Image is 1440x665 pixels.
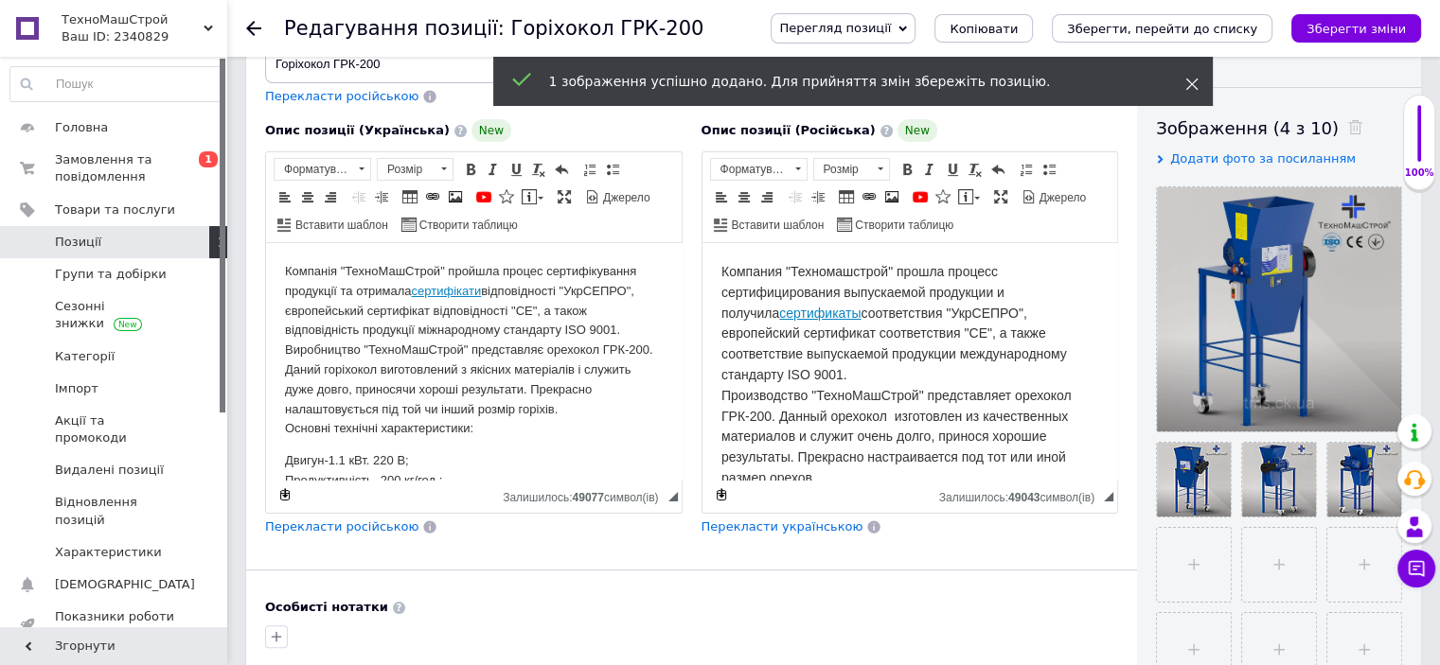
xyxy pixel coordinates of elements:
a: Форматування [274,158,371,181]
button: Зберегти зміни [1291,14,1421,43]
a: По центру [734,186,755,207]
span: Видалені позиції [55,462,164,479]
a: Вставити/видалити маркований список [1039,159,1059,180]
a: Підкреслений (Ctrl+U) [506,159,526,180]
div: Ваш ID: 2340829 [62,28,227,45]
a: Джерело [582,186,653,207]
a: Створити таблицю [399,214,521,235]
a: Курсив (Ctrl+I) [919,159,940,180]
span: Форматування [711,159,789,180]
p: Двигун-1.1 кВт. 220 В; Продуктивність- 200 кг/год.; Габарити-Д/Ш/В (500/450/1100мм); Вага-50 кг. ... [19,208,397,405]
b: Особисті нотатки [265,600,388,614]
a: Видалити форматування [965,159,986,180]
h1: Редагування позиції: Горіхокол ГРК-200 [284,17,703,40]
div: 100% [1404,166,1434,180]
span: Розмір [378,159,435,180]
a: Створити таблицю [834,214,956,235]
span: ТехноМашСтрой [62,11,204,28]
a: Вставити повідомлення [955,186,983,207]
a: Вставити шаблон [275,214,391,235]
a: Зображення [881,186,902,207]
span: Перегляд позиції [779,21,891,35]
span: Групи та добірки [55,266,167,283]
a: Таблиця [836,186,857,207]
a: Зробити резервну копію зараз [275,484,295,505]
a: Розмір [377,158,453,181]
a: По лівому краю [275,186,295,207]
i: Зберегти, перейти до списку [1067,22,1257,36]
a: Підкреслений (Ctrl+U) [942,159,963,180]
span: Акції та промокоди [55,412,175,446]
span: Додати фото за посиланням [1170,151,1356,166]
a: Зменшити відступ [785,186,806,207]
a: Курсив (Ctrl+I) [483,159,504,180]
div: 1 зображення успішно додано. Для прийняття змін збережіть позицію. [549,72,1138,91]
span: Відновлення позицій [55,494,175,528]
span: Головна [55,119,108,136]
a: Максимізувати [990,186,1011,207]
iframe: Редактор, 1957CDE5-D304-4526-BC48-6EA05C9618BE [266,243,682,480]
a: Жирний (Ctrl+B) [460,159,481,180]
span: 49077 [572,491,603,504]
span: Джерело [1037,190,1087,206]
a: Вставити/Редагувати посилання (Ctrl+L) [422,186,443,207]
span: Позиції [55,234,101,251]
a: Зображення [445,186,466,207]
div: Повернутися назад [246,21,261,36]
a: Зменшити відступ [348,186,369,207]
a: По правому краю [756,186,777,207]
span: Форматування [275,159,352,180]
a: Форматування [710,158,808,181]
div: Кiлькiсть символiв [939,486,1104,504]
span: Показники роботи компанії [55,608,175,642]
a: По центру [297,186,318,207]
a: Збільшити відступ [808,186,828,207]
a: Видалити форматування [528,159,549,180]
a: Повернути (Ctrl+Z) [987,159,1008,180]
div: 100% Якість заповнення [1403,95,1435,190]
span: Вставити шаблон [729,218,825,234]
a: Розмір [813,158,890,181]
p: Компанія "ТехноМашСтрой" пройшла процес сертифікування продукції та отримала відповідності "УкрСЕ... [19,19,397,196]
a: Таблиця [400,186,420,207]
span: Товари та послуги [55,201,175,219]
a: Вставити/Редагувати посилання (Ctrl+L) [859,186,880,207]
span: Перекласти російською [265,519,418,534]
span: 49043 [1008,491,1040,504]
a: Вставити іконку [496,186,517,207]
span: Сезонні знижки [55,298,175,332]
button: Копіювати [934,14,1033,43]
a: Додати відео з YouTube [473,186,494,207]
span: Потягніть для зміни розмірів [1104,492,1113,501]
span: Копіювати [950,22,1018,36]
div: Кiлькiсть символiв [503,486,667,504]
a: Джерело [1019,186,1090,207]
a: Вставити іконку [933,186,953,207]
a: Повернути (Ctrl+Z) [551,159,572,180]
span: Замовлення та повідомлення [55,151,175,185]
span: New [471,119,511,142]
a: Максимізувати [554,186,575,207]
span: Опис позиції (Українська) [265,123,450,137]
span: Імпорт [55,380,98,397]
span: [DEMOGRAPHIC_DATA] [55,576,195,593]
span: Опис позиції (Російська) [702,123,876,137]
span: Розмір [814,159,871,180]
button: Зберегти, перейти до списку [1052,14,1272,43]
span: Вставити шаблон [293,218,388,234]
a: сертифікати [146,41,216,55]
a: По правому краю [320,186,341,207]
span: Характеристики [55,544,162,561]
a: Додати відео з YouTube [910,186,931,207]
span: Перекласти українською [702,519,863,534]
span: New [898,119,937,142]
span: Джерело [600,190,650,206]
button: Чат з покупцем [1397,550,1435,587]
a: Вставити повідомлення [519,186,546,207]
a: Жирний (Ctrl+B) [897,159,917,180]
input: Пошук [10,67,222,101]
a: Вставити шаблон [711,214,827,235]
a: Збільшити відступ [371,186,392,207]
a: Зробити резервну копію зараз [711,484,732,505]
a: Вставити/видалити нумерований список [579,159,600,180]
